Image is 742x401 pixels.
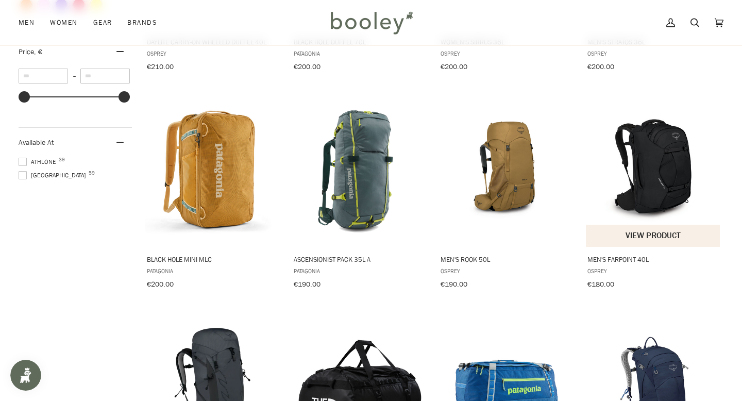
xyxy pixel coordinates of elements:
span: Ascensionist Pack 35L A [294,255,426,264]
span: Patagonia [294,49,426,58]
a: Black Hole Mini MLC [145,92,280,292]
img: Patagonia Ascensionist Pack 35L Nouveau Green - Booley Galway [292,102,427,237]
span: Women [50,18,77,28]
a: Men's Rook 50L [439,92,574,292]
span: Osprey [441,49,572,58]
span: Osprey [441,266,572,275]
span: €200.00 [587,62,614,72]
span: Osprey [147,49,279,58]
input: Minimum value [19,69,68,83]
span: Available At [19,138,54,147]
span: €180.00 [587,279,614,289]
span: Men [19,18,35,28]
img: Osprey Men's Farpoint 40L Black - Booley Galway [586,102,721,237]
span: – [68,72,80,80]
span: Patagonia [294,266,426,275]
input: Maximum value [80,69,130,83]
iframe: Button to open loyalty program pop-up [10,360,41,391]
span: , € [34,47,42,57]
span: Athlone [19,157,59,166]
img: Osprey Men's Rook 50L Histosol Brown / Rhino Grey - Booley Galway [439,102,574,237]
span: Black Hole Mini MLC [147,255,279,264]
img: Patagonia Black Hole Mini MLC Pufferfish Gold - Booley Galway [145,102,280,237]
span: [GEOGRAPHIC_DATA] [19,171,89,180]
button: View product [586,225,720,247]
span: 59 [89,171,95,176]
span: €200.00 [294,62,321,72]
span: €190.00 [294,279,321,289]
span: Brands [127,18,157,28]
img: Booley [326,8,416,38]
span: €200.00 [441,62,467,72]
span: Osprey [587,49,719,58]
span: Patagonia [147,266,279,275]
span: Osprey [587,266,719,275]
span: €190.00 [441,279,467,289]
span: Gear [93,18,112,28]
a: Men's Farpoint 40L [586,92,721,292]
span: 39 [59,157,65,162]
a: Ascensionist Pack 35L A [292,92,427,292]
span: €210.00 [147,62,174,72]
span: Men's Farpoint 40L [587,255,719,264]
span: Price [19,47,42,57]
span: €200.00 [147,279,174,289]
span: Men's Rook 50L [441,255,572,264]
